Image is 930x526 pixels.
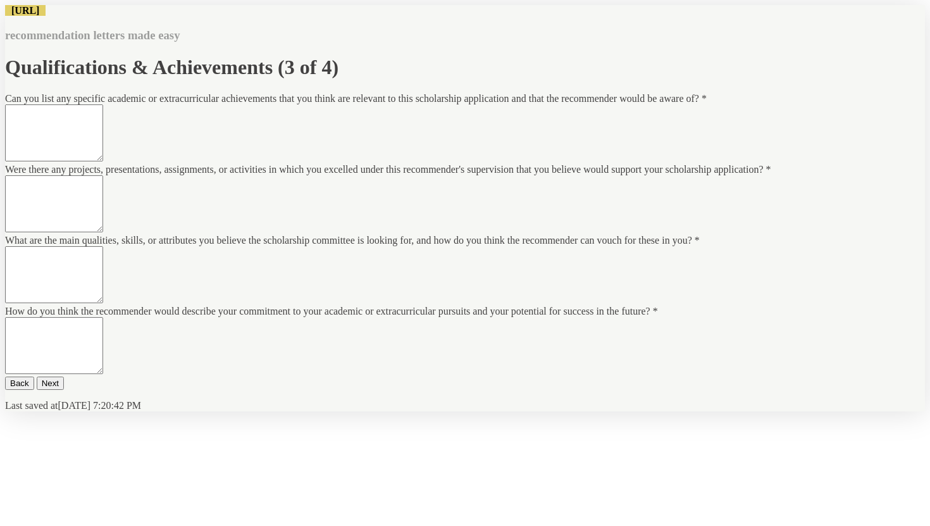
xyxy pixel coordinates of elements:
label: Can you list any specific academic or extracurricular achievements that you think are relevant to... [5,93,707,104]
button: Next [37,377,64,390]
label: Were there any projects, presentations, assignments, or activities in which you excelled under th... [5,164,771,175]
label: How do you think the recommender would describe your commitment to your academic or extracurricul... [5,306,658,316]
p: Last saved at [DATE] 7:20:42 PM [5,400,925,411]
button: Back [5,377,34,390]
label: What are the main qualities, skills, or attributes you believe the scholarship committee is looki... [5,235,700,246]
h3: recommendation letters made easy [5,28,925,42]
span: [URL] [5,5,46,16]
h1: Qualifications & Achievements (3 of 4) [5,56,925,79]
